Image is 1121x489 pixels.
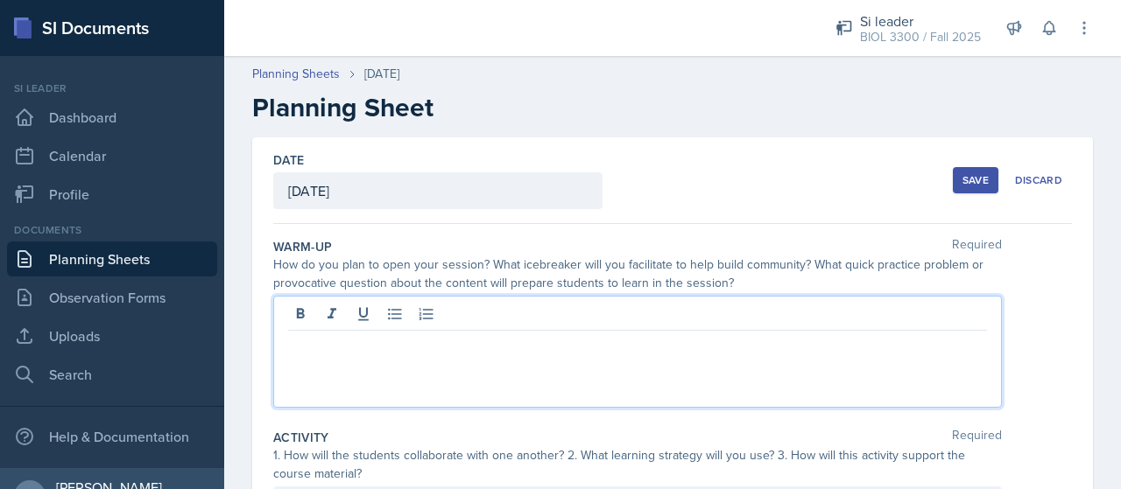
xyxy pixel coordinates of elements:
[273,238,332,255] label: Warm-Up
[252,65,340,83] a: Planning Sheets
[962,173,989,187] div: Save
[273,429,329,446] label: Activity
[7,357,217,392] a: Search
[952,238,1002,255] span: Required
[7,138,217,173] a: Calendar
[952,429,1002,446] span: Required
[252,92,1093,123] h2: Planning Sheet
[860,28,981,46] div: BIOL 3300 / Fall 2025
[7,100,217,135] a: Dashboard
[273,151,304,169] label: Date
[953,167,998,193] button: Save
[7,280,217,315] a: Observation Forms
[860,10,981,31] div: Si leader
[7,80,217,96] div: Si leader
[1015,173,1062,187] div: Discard
[1005,167,1072,193] button: Discard
[7,241,217,276] a: Planning Sheets
[364,65,399,83] div: [DATE]
[7,222,217,238] div: Documents
[273,446,1002,483] div: 1. How will the students collaborate with one another? 2. What learning strategy will you use? 3....
[7,419,217,454] div: Help & Documentation
[7,177,217,212] a: Profile
[273,255,1002,292] div: How do you plan to open your session? What icebreaker will you facilitate to help build community...
[7,318,217,353] a: Uploads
